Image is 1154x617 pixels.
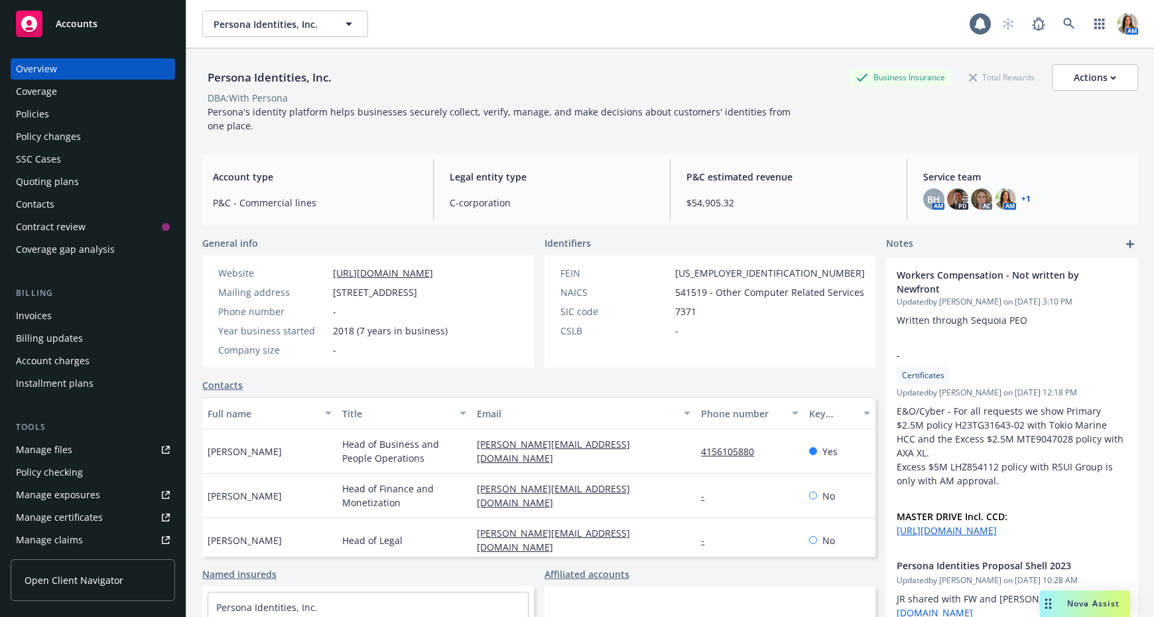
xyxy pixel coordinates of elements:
[16,171,79,192] div: Quoting plans
[897,575,1127,586] span: Updated by [PERSON_NAME] on [DATE] 10:28 AM
[701,490,715,502] a: -
[1067,598,1120,609] span: Nova Assist
[56,19,97,29] span: Accounts
[11,328,175,349] a: Billing updates
[16,328,83,349] div: Billing updates
[11,373,175,394] a: Installment plans
[1052,64,1138,91] button: Actions
[1117,13,1138,34] img: photo
[804,397,875,429] button: Key contact
[16,149,61,170] div: SSC Cases
[11,529,175,551] a: Manage claims
[11,507,175,528] a: Manage certificates
[333,285,417,299] span: [STREET_ADDRESS]
[701,445,765,458] a: 4156105880
[202,397,337,429] button: Full name
[16,239,115,260] div: Coverage gap analysis
[16,462,83,483] div: Policy checking
[897,314,1027,326] span: Written through Sequoia PEO
[214,17,328,31] span: Persona Identities, Inc.
[472,397,696,429] button: Email
[477,482,630,509] a: [PERSON_NAME][EMAIL_ADDRESS][DOMAIN_NAME]
[1122,236,1138,252] a: add
[675,305,696,318] span: 7371
[208,91,288,105] div: DBA: With Persona
[897,268,1093,296] span: Workers Compensation - Not written by Newfront
[1086,11,1113,37] a: Switch app
[923,170,1127,184] span: Service team
[218,343,328,357] div: Company size
[1056,11,1082,37] a: Search
[202,567,277,581] a: Named insureds
[208,105,793,132] span: Persona's identity platform helps businesses securely collect, verify, manage, and make decisions...
[16,507,103,528] div: Manage certificates
[897,387,1127,399] span: Updated by [PERSON_NAME] on [DATE] 12:18 PM
[995,188,1016,210] img: photo
[962,69,1041,86] div: Total Rewards
[218,305,328,318] div: Phone number
[218,324,328,338] div: Year business started
[208,445,282,458] span: [PERSON_NAME]
[16,373,94,394] div: Installment plans
[477,527,630,553] a: [PERSON_NAME][EMAIL_ADDRESS][DOMAIN_NAME]
[897,404,1127,488] p: E&O/Cyber - For all requests we show Primary $2.5M policy H23TG31643-02 with Tokio Marine HCC and...
[1040,590,1130,617] button: Nova Assist
[560,285,670,299] div: NAICS
[216,601,318,614] a: Persona Identities, Inc.
[11,81,175,102] a: Coverage
[333,324,448,338] span: 2018 (7 years in business)
[477,438,630,464] a: [PERSON_NAME][EMAIL_ADDRESS][DOMAIN_NAME]
[25,573,123,587] span: Open Client Navigator
[822,489,835,503] span: No
[1040,590,1057,617] div: Drag to move
[897,296,1127,308] span: Updated by [PERSON_NAME] on [DATE] 3:10 PM
[902,370,944,381] span: Certificates
[16,350,90,372] div: Account charges
[333,267,433,279] a: [URL][DOMAIN_NAME]
[202,69,337,86] div: Persona Identities, Inc.
[11,239,175,260] a: Coverage gap analysis
[995,11,1021,37] a: Start snowing
[701,407,783,421] div: Phone number
[560,305,670,318] div: SIC code
[208,407,317,421] div: Full name
[971,188,992,210] img: photo
[11,149,175,170] a: SSC Cases
[822,445,838,458] span: Yes
[1074,65,1116,90] div: Actions
[11,484,175,506] a: Manage exposures
[16,216,86,238] div: Contract review
[477,407,676,421] div: Email
[202,236,258,250] span: General info
[886,338,1138,548] div: -CertificatesUpdatedby [PERSON_NAME] on [DATE] 12:18 PME&O/Cyber - For all requests we show Prima...
[11,5,175,42] a: Accounts
[675,324,678,338] span: -
[560,324,670,338] div: CSLB
[11,103,175,125] a: Policies
[16,58,57,80] div: Overview
[850,69,952,86] div: Business Insurance
[11,194,175,215] a: Contacts
[11,216,175,238] a: Contract review
[927,192,940,206] span: BH
[333,343,336,357] span: -
[337,397,472,429] button: Title
[686,170,891,184] span: P&C estimated revenue
[16,305,52,326] div: Invoices
[213,170,417,184] span: Account type
[16,439,72,460] div: Manage files
[11,287,175,300] div: Billing
[1025,11,1052,37] a: Report a Bug
[822,533,835,547] span: No
[886,236,913,252] span: Notes
[16,529,83,551] div: Manage claims
[333,305,336,318] span: -
[809,407,856,421] div: Key contact
[545,567,629,581] a: Affiliated accounts
[686,196,891,210] span: $54,905.32
[560,266,670,280] div: FEIN
[11,421,175,434] div: Tools
[450,196,654,210] span: C-corporation
[11,350,175,372] a: Account charges
[208,533,282,547] span: [PERSON_NAME]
